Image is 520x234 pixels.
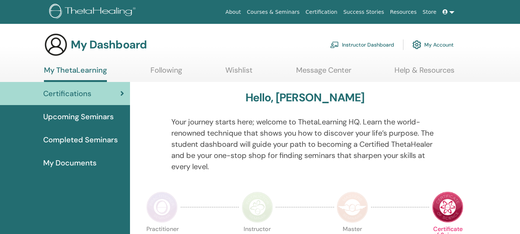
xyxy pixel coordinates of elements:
[302,5,340,19] a: Certification
[44,66,107,82] a: My ThetaLearning
[150,66,182,80] a: Following
[412,37,454,53] a: My Account
[337,192,368,223] img: Master
[296,66,351,80] a: Message Center
[432,192,463,223] img: Certificate of Science
[242,192,273,223] img: Instructor
[146,192,178,223] img: Practitioner
[171,116,438,172] p: Your journey starts here; welcome to ThetaLearning HQ. Learn the world-renowned technique that sh...
[43,88,91,99] span: Certifications
[225,66,253,80] a: Wishlist
[412,38,421,51] img: cog.svg
[44,33,68,57] img: generic-user-icon.jpg
[394,66,454,80] a: Help & Resources
[71,38,147,51] h3: My Dashboard
[387,5,420,19] a: Resources
[330,37,394,53] a: Instructor Dashboard
[43,111,114,122] span: Upcoming Seminars
[43,134,118,145] span: Completed Seminars
[330,41,339,48] img: chalkboard-teacher.svg
[340,5,387,19] a: Success Stories
[244,5,303,19] a: Courses & Seminars
[222,5,244,19] a: About
[420,5,440,19] a: Store
[245,91,365,104] h3: Hello, [PERSON_NAME]
[49,4,138,20] img: logo.png
[43,157,96,168] span: My Documents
